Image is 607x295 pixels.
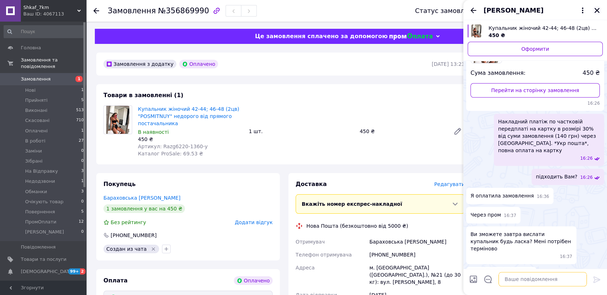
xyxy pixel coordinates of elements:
[296,252,352,258] span: Телефон отримувача
[483,6,543,15] span: [PERSON_NAME]
[108,6,156,15] span: Замовлення
[368,235,466,248] div: Бараховська [PERSON_NAME]
[25,138,45,144] span: В роботі
[81,148,84,154] span: 0
[25,107,47,114] span: Виконані
[158,6,209,15] span: №356869990
[103,277,128,284] span: Оплата
[138,151,203,156] span: Каталог ProSale: 69.53 ₴
[81,87,84,94] span: 1
[368,248,466,261] div: [PHONE_NUMBER]
[593,6,601,15] button: Закрити
[488,24,597,32] span: Купальник жіночий 42-44; 46-48 (2цв) "POSMITNUY" недорого від прямого постачальника
[471,24,482,37] img: 6781925412_w640_h640_kupalnik-zhenskij-42-44.jpg
[468,24,603,39] a: Переглянути товар
[450,124,465,139] a: Редагувати
[138,144,208,149] span: Артикул: Razg6220-1360-y
[21,256,66,263] span: Товари та послуги
[537,194,549,200] span: 16:36 12.08.2025
[498,118,600,154] span: Накладний платіж по частковій передплаті на картку в розмірі 30% від суми замовлення (140 грн) че...
[76,117,84,124] span: 710
[103,195,180,201] a: Бараховська [PERSON_NAME]
[81,97,84,104] span: 5
[234,276,273,285] div: Оплачено
[25,178,55,185] span: Недодзвони
[25,168,58,174] span: На Відправку
[305,222,410,230] div: Нова Пошта (безкоштовно від 5000 ₴)
[81,189,84,195] span: 3
[246,126,357,136] div: 1 шт.
[138,106,239,126] a: Купальник жіночий 42-44; 46-48 (2цв) "POSMITNUY" недорого від прямого постачальника
[21,244,56,250] span: Повідомлення
[434,181,465,187] span: Редагувати
[25,158,42,164] span: Зібрані
[25,128,48,134] span: Оплачені
[560,254,573,260] span: 16:37 12.08.2025
[79,138,84,144] span: 27
[25,219,56,225] span: ПромОплати
[75,76,83,82] span: 1
[81,199,84,205] span: 0
[81,178,84,185] span: 1
[106,106,129,134] img: Купальник жіночий 42-44; 46-48 (2цв) "POSMITNUY" недорого від прямого постачальника
[471,211,501,219] span: Через пром
[471,100,600,106] span: 16:26 12.08.2025
[357,126,448,136] div: 450 ₴
[483,6,587,15] button: [PERSON_NAME]
[23,4,77,11] span: Shkaf_7km
[25,117,50,124] span: Скасовані
[415,7,481,14] div: Статус замовлення
[110,232,157,239] div: [PHONE_NUMBER]
[580,174,593,181] span: 16:26 12.08.2025
[68,268,80,274] span: 99+
[103,92,184,99] span: Товари в замовленні (1)
[255,33,388,40] span: Це замовлення сплачено за допомогою
[296,181,327,187] span: Доставка
[25,189,47,195] span: Обманки
[138,129,169,135] span: В наявності
[469,6,478,15] button: Назад
[80,268,86,274] span: 2
[111,219,146,225] span: Без рейтингу
[468,42,603,56] a: Оформити
[21,76,51,82] span: Замовлення
[25,229,64,235] span: [PERSON_NAME]
[583,69,600,77] span: 450 ₴
[536,173,577,181] span: підходить Вам?
[4,25,84,38] input: Пошук
[81,158,84,164] span: 0
[106,246,147,252] span: Создан из чата
[138,136,243,143] div: 450 ₴
[368,261,466,289] div: м. [GEOGRAPHIC_DATA] ([GEOGRAPHIC_DATA].), №21 (до 30 кг): вул. [PERSON_NAME], 8
[504,213,516,219] span: 16:37 12.08.2025
[488,32,505,38] span: 450 ₴
[471,192,534,200] span: Я оплатила замовлення
[471,231,572,252] span: Ви зможете завтра вислати купальник будь ласка? Мені потрібен терміново
[302,201,402,207] span: Вкажіть номер експрес-накладної
[25,199,64,205] span: Очікують товар
[103,60,176,68] div: Замовлення з додатку
[296,265,315,271] span: Адреса
[23,11,86,17] div: Ваш ID: 4067113
[432,61,465,67] time: [DATE] 13:23
[79,219,84,225] span: 12
[21,45,41,51] span: Головна
[235,219,273,225] span: Додати відгук
[471,83,600,97] a: Перейти на сторінку замовлення
[471,69,525,77] span: Сума замовлення:
[93,7,99,14] div: Повернутися назад
[25,148,42,154] span: Заміни
[81,209,84,215] span: 5
[483,274,493,284] button: Відкрити шаблони відповідей
[150,246,156,252] svg: Видалити мітку
[81,168,84,174] span: 3
[580,155,593,162] span: 16:26 12.08.2025
[25,97,47,104] span: Прийняті
[103,204,185,213] div: 1 замовлення у вас на 450 ₴
[21,57,86,70] span: Замовлення та повідомлення
[25,87,36,94] span: Нові
[103,181,136,187] span: Покупець
[179,60,218,68] div: Оплачено
[21,268,74,275] span: [DEMOGRAPHIC_DATA]
[296,239,325,245] span: Отримувач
